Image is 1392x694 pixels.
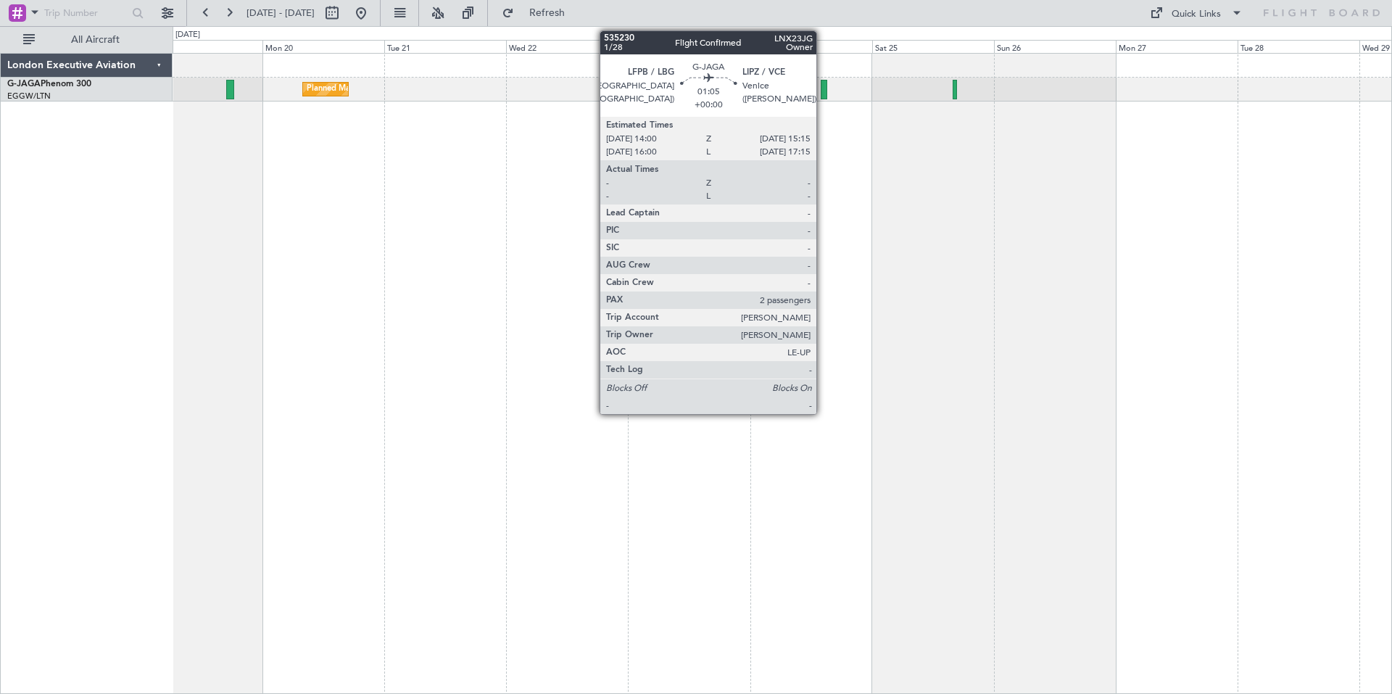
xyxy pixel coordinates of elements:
[246,7,315,20] span: [DATE] - [DATE]
[7,80,41,88] span: G-JAGA
[1143,1,1250,25] button: Quick Links
[262,40,384,53] div: Mon 20
[1116,40,1238,53] div: Mon 27
[1238,40,1359,53] div: Tue 28
[7,80,91,88] a: G-JAGAPhenom 300
[16,28,157,51] button: All Aircraft
[38,35,153,45] span: All Aircraft
[7,91,51,102] a: EGGW/LTN
[175,29,200,41] div: [DATE]
[506,40,628,53] div: Wed 22
[750,40,872,53] div: Fri 24
[495,1,582,25] button: Refresh
[628,40,750,53] div: Thu 23
[994,40,1116,53] div: Sun 26
[1172,7,1221,22] div: Quick Links
[44,2,128,24] input: Trip Number
[517,8,578,18] span: Refresh
[872,40,994,53] div: Sat 25
[307,78,535,100] div: Planned Maint [GEOGRAPHIC_DATA] ([GEOGRAPHIC_DATA])
[384,40,506,53] div: Tue 21
[141,40,262,53] div: Sun 19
